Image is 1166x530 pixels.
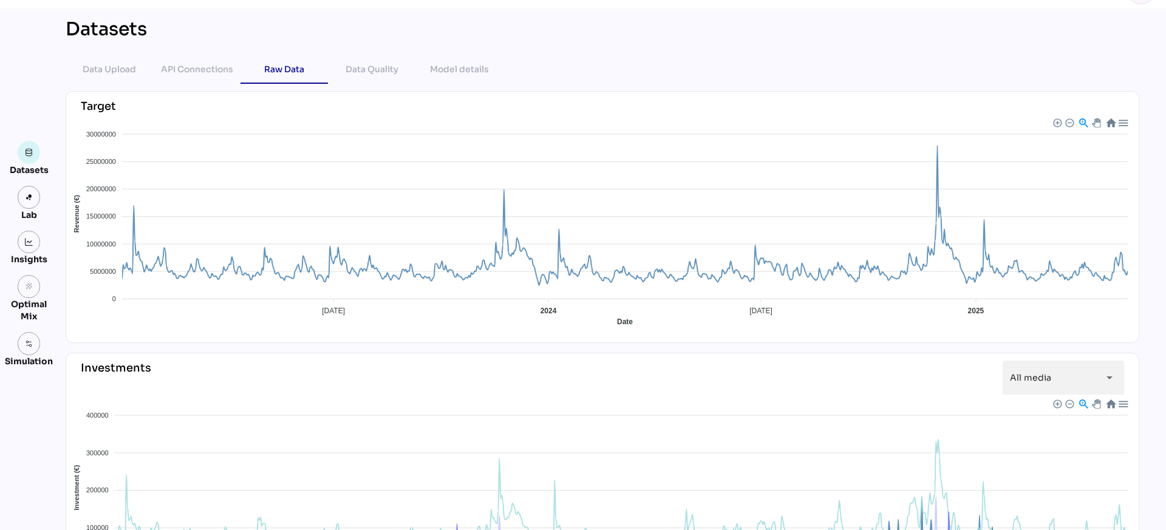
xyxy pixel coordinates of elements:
div: Selection Zoom [1078,117,1088,127]
div: Menu [1117,398,1128,409]
div: Reset Zoom [1105,117,1116,127]
img: data.svg [25,148,33,157]
tspan: 20000000 [86,185,116,192]
div: Zoom Out [1065,399,1073,407]
tspan: [DATE] [322,307,345,315]
tspan: 30000000 [86,131,116,138]
div: Zoom In [1052,118,1061,126]
text: Date [617,318,633,326]
div: Data Quality [346,62,398,76]
div: Panning [1092,118,1099,126]
text: Investment (€) [73,465,81,511]
tspan: 400000 [86,412,109,419]
div: Optimal Mix [5,298,53,322]
div: Zoom In [1052,399,1061,407]
div: Zoom Out [1065,118,1073,126]
img: graph.svg [25,238,33,246]
div: Data Upload [83,62,136,76]
img: settings.svg [25,339,33,348]
div: Datasets [10,164,49,176]
tspan: 200000 [86,486,109,494]
span: All media [1010,372,1051,383]
text: Revenue (€) [73,195,81,233]
div: Panning [1092,399,1099,407]
tspan: 2025 [968,307,984,315]
tspan: 15000000 [86,212,116,220]
tspan: 0 [112,295,116,302]
div: API Connections [161,62,233,76]
div: Insights [11,253,47,265]
div: Target [81,99,116,114]
img: lab.svg [25,193,33,202]
div: Model details [430,62,489,76]
tspan: 10000000 [86,240,116,248]
tspan: 5000000 [90,268,116,275]
div: Menu [1117,117,1128,127]
div: Datasets [66,18,147,40]
div: Lab [16,209,43,221]
tspan: 25000000 [86,158,116,165]
i: grain [25,282,33,291]
div: Raw Data [264,62,304,76]
tspan: 2024 [540,307,557,315]
div: Reset Zoom [1105,398,1116,409]
div: Simulation [5,355,53,367]
i: arrow_drop_down [1102,370,1117,385]
tspan: 300000 [86,449,109,457]
div: Investments [81,361,151,395]
div: Selection Zoom [1078,398,1088,409]
tspan: [DATE] [749,307,772,315]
